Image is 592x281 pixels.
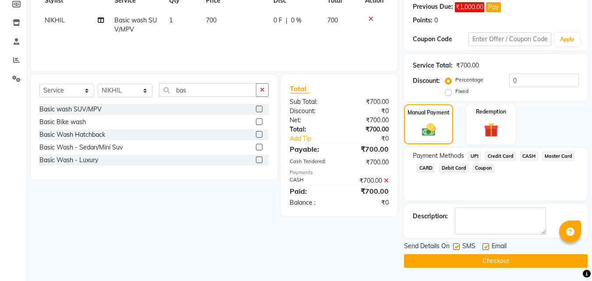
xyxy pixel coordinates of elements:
[339,97,395,107] div: ₹700.00
[418,122,440,138] img: _cash.svg
[283,97,339,107] div: Sub Total:
[468,32,551,46] input: Enter Offer / Coupon Code
[349,134,396,143] div: ₹0
[455,87,468,95] label: Fixed
[413,151,464,160] span: Payment Methods
[520,151,539,161] span: CASH
[283,125,339,134] div: Total:
[555,33,580,46] button: Apply
[413,2,453,12] div: Previous Due:
[339,158,395,167] div: ₹700.00
[413,35,468,44] div: Coupon Code
[455,76,483,84] label: Percentage
[286,16,287,25] span: |
[486,2,501,12] button: Pay
[542,151,575,161] span: Master Card
[290,169,389,176] div: Payments
[283,107,339,116] div: Discount:
[339,107,395,116] div: ₹0
[479,121,503,139] img: _gift.svg
[485,151,516,161] span: Credit Card
[404,242,450,253] span: Send Details On
[283,186,339,196] div: Paid:
[339,125,395,134] div: ₹700.00
[476,108,506,116] label: Redemption
[39,143,123,152] div: Basic Wash - Sedan/Mini Suv
[273,16,282,25] span: 0 F
[434,16,438,25] div: 0
[339,176,395,185] div: ₹700.00
[404,254,588,268] button: Checkout
[39,130,105,139] div: Basic Wash Hatchback
[472,163,495,173] span: Coupon
[283,134,348,143] a: Add Tip
[456,61,479,70] div: ₹700.00
[283,144,339,154] div: Payable:
[468,151,481,161] span: UPI
[413,212,448,221] div: Description:
[283,176,339,185] div: CASH
[413,16,432,25] div: Points:
[339,116,395,125] div: ₹700.00
[291,16,301,25] span: 0 %
[283,116,339,125] div: Net:
[439,163,469,173] span: Debit Card
[39,117,86,127] div: Basic Bike wash
[339,198,395,207] div: ₹0
[492,242,507,253] span: Email
[408,109,450,117] label: Manual Payment
[39,105,102,114] div: Basic wash SUV/MPV
[45,16,65,24] span: NIKHIL
[462,242,475,253] span: SMS
[327,16,338,24] span: 700
[339,186,395,196] div: ₹700.00
[290,84,310,93] span: Total
[416,163,435,173] span: CARD
[339,144,395,154] div: ₹700.00
[39,156,98,165] div: Basic Wash - Luxury
[159,83,256,97] input: Search or Scan
[283,158,339,167] div: Cash Tendered:
[413,76,440,85] div: Discount:
[455,2,484,12] span: ₹1,000.00
[283,198,339,207] div: Balance :
[206,16,216,24] span: 700
[169,16,173,24] span: 1
[114,16,157,33] span: Basic wash SUV/MPV
[413,61,453,70] div: Service Total:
